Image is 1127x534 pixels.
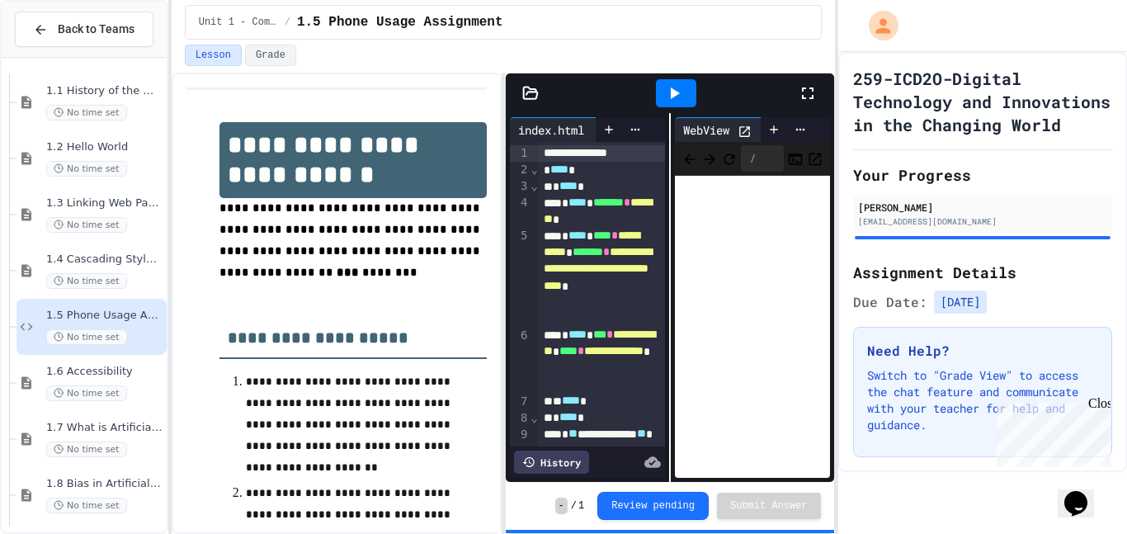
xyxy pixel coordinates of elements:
div: index.html [510,117,613,142]
iframe: chat widget [1058,468,1110,517]
div: 3 [510,178,530,195]
span: Back [681,148,698,168]
div: [PERSON_NAME] [858,200,1107,215]
div: History [514,451,589,474]
span: Unit 1 - Computational Thinking and Making Connections [199,16,278,29]
span: No time set [46,273,127,289]
div: 1 [510,145,530,162]
span: / [571,499,577,513]
span: No time set [46,498,127,513]
div: 4 [510,195,530,228]
span: Due Date: [853,292,927,312]
span: 1 [578,499,584,513]
h2: Your Progress [853,163,1112,187]
span: 1.4 Cascading Style Sheets [46,253,163,267]
button: Lesson [185,45,242,66]
div: index.html [510,121,592,139]
span: 1.5 Phone Usage Assignment [297,12,503,32]
iframe: Web Preview [675,176,830,479]
div: [EMAIL_ADDRESS][DOMAIN_NAME] [858,215,1107,228]
span: No time set [46,442,127,457]
button: Submit Answer [717,493,821,519]
iframe: chat widget [990,396,1110,466]
h1: 259-ICD2O-Digital Technology and Innovations in the Changing World [853,67,1112,136]
h3: Need Help? [867,341,1098,361]
div: WebView [675,117,780,142]
button: Open in new tab [807,149,823,168]
span: 1.1 History of the WWW [46,84,163,98]
span: 1.2 Hello World [46,140,163,154]
span: 1.8 Bias in Artificial Intelligence [46,477,163,491]
div: 9 [510,427,530,460]
span: Back to Teams [58,21,134,38]
span: / [285,16,290,29]
button: Refresh [721,149,738,168]
span: 1.3 Linking Web Pages [46,196,163,210]
div: 2 [510,162,530,178]
div: / [741,145,784,172]
div: 6 [510,328,530,394]
span: No time set [46,161,127,177]
p: Switch to "Grade View" to access the chat feature and communicate with your teacher for help and ... [867,367,1098,433]
span: No time set [46,329,127,345]
span: - [555,498,568,514]
span: 1.6 Accessibility [46,365,163,379]
button: Grade [245,45,296,66]
button: Review pending [597,492,709,520]
button: Back to Teams [15,12,153,47]
div: 5 [510,228,530,328]
span: Forward [701,148,718,168]
span: No time set [46,385,127,401]
span: 1.5 Phone Usage Assignment [46,309,163,323]
span: 1.7 What is Artificial Intelligence (AI) [46,421,163,435]
div: WebView [675,121,738,139]
button: Console [787,149,804,168]
span: Fold line [530,411,539,424]
span: Fold line [530,179,539,192]
span: No time set [46,217,127,233]
div: My Account [851,7,903,45]
div: 8 [510,410,530,427]
span: [DATE] [934,291,987,314]
h2: Assignment Details [853,261,1112,284]
span: Fold line [530,163,539,176]
span: Submit Answer [730,499,808,513]
div: Chat with us now!Close [7,7,114,105]
span: No time set [46,105,127,121]
div: 7 [510,394,530,410]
